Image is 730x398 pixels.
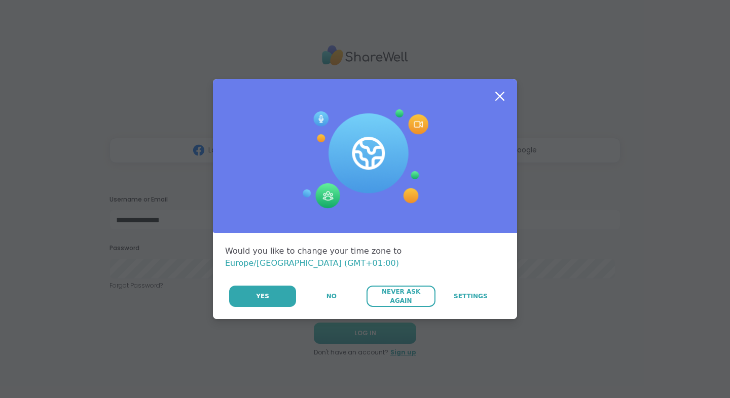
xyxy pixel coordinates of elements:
[225,245,505,269] div: Would you like to change your time zone to
[454,292,488,301] span: Settings
[326,292,337,301] span: No
[436,286,505,307] a: Settings
[297,286,366,307] button: No
[256,292,269,301] span: Yes
[229,286,296,307] button: Yes
[372,287,430,305] span: Never Ask Again
[367,286,435,307] button: Never Ask Again
[302,109,428,209] img: Session Experience
[225,258,399,268] span: Europe/[GEOGRAPHIC_DATA] (GMT+01:00)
